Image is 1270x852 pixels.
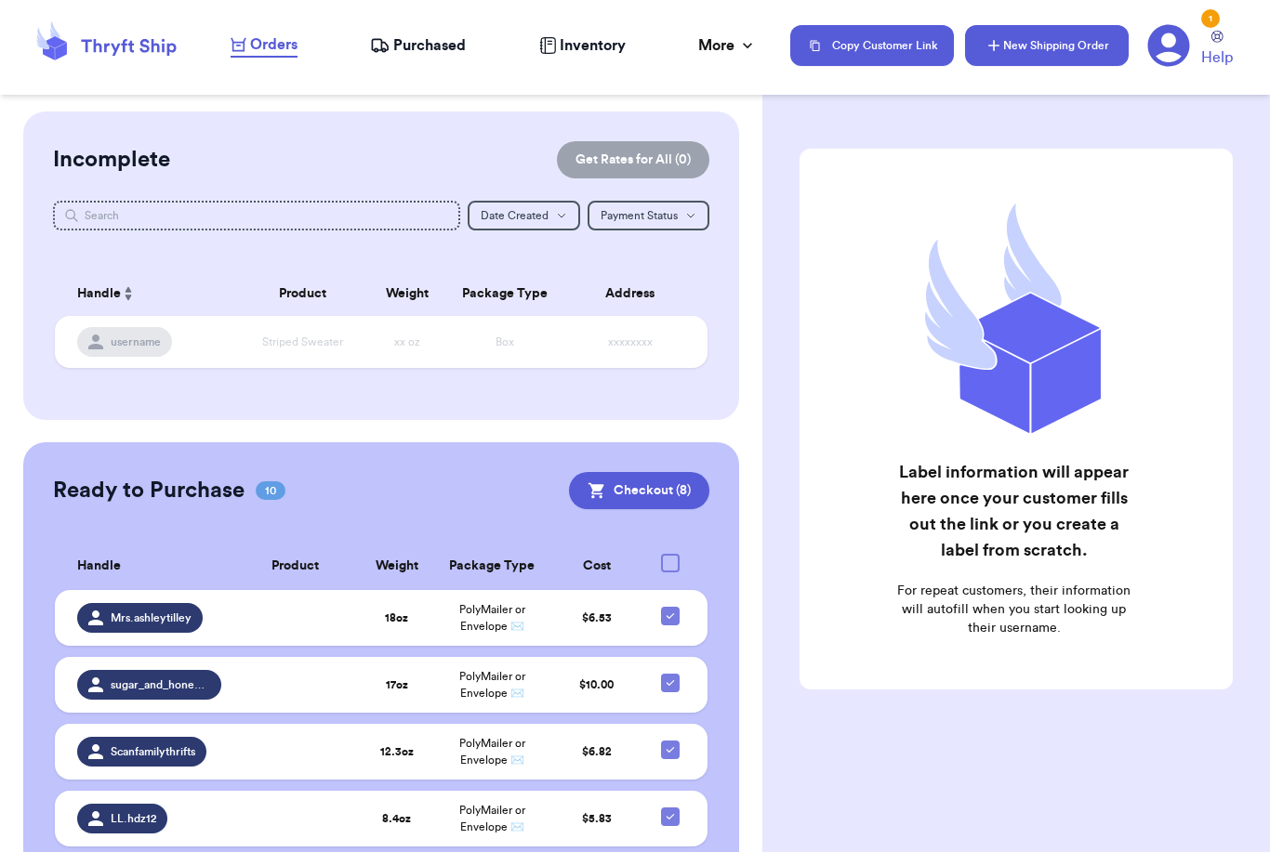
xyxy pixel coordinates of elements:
button: Payment Status [588,201,709,230]
span: Mrs.ashleytilley [111,610,192,625]
th: Weight [368,271,446,316]
p: For repeat customers, their information will autofill when you start looking up their username. [894,582,1134,637]
span: Handle [77,284,121,304]
button: Date Created [468,201,580,230]
span: xxxxxxxx [608,336,653,347]
span: Orders [250,33,298,56]
th: Package Type [446,271,563,316]
h2: Ready to Purchase [53,476,245,505]
strong: 8.4 oz [382,813,411,824]
th: Address [563,271,708,316]
span: sugar_and_honey_boutique [111,677,210,692]
strong: 18 oz [385,612,408,623]
button: New Shipping Order [965,25,1129,66]
strong: 12.3 oz [380,746,414,757]
span: 10 [256,481,285,500]
span: xx oz [394,336,420,347]
a: Inventory [539,34,626,57]
span: Payment Status [601,210,678,221]
div: 1 [1201,9,1220,28]
span: $ 5.83 [582,813,612,824]
th: Package Type [435,543,549,590]
a: 1 [1147,24,1190,67]
button: Get Rates for All (0) [557,141,709,178]
span: Handle [77,557,121,576]
th: Cost [549,543,644,590]
a: Purchased [370,34,466,57]
th: Weight [359,543,435,590]
span: PolyMailer or Envelope ✉️ [459,805,525,832]
strong: 17 oz [386,679,408,690]
button: Checkout (8) [569,472,709,509]
span: PolyMailer or Envelope ✉️ [459,604,525,632]
span: LL.hdz12 [111,811,156,826]
a: Orders [231,33,298,58]
input: Search [53,201,460,230]
h2: Incomplete [53,145,170,175]
span: $ 6.82 [582,746,612,757]
span: PolyMailer or Envelope ✉️ [459,671,525,699]
button: Sort ascending [121,282,136,305]
span: Purchased [393,34,466,57]
span: Date Created [481,210,549,221]
span: username [111,334,161,349]
button: Copy Customer Link [790,25,954,66]
div: More [698,34,757,57]
span: Inventory [560,34,626,57]
span: Striped Sweater [262,336,343,347]
span: $ 10.00 [579,679,614,690]
th: Product [232,543,359,590]
h2: Label information will appear here once your customer fills out the link or you create a label fr... [894,459,1134,563]
span: Help [1201,46,1233,69]
th: Product [237,271,367,316]
span: Box [496,336,514,347]
span: Scanfamilythrifts [111,744,195,759]
span: PolyMailer or Envelope ✉️ [459,738,525,766]
span: $ 6.53 [582,612,612,623]
a: Help [1201,31,1233,69]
